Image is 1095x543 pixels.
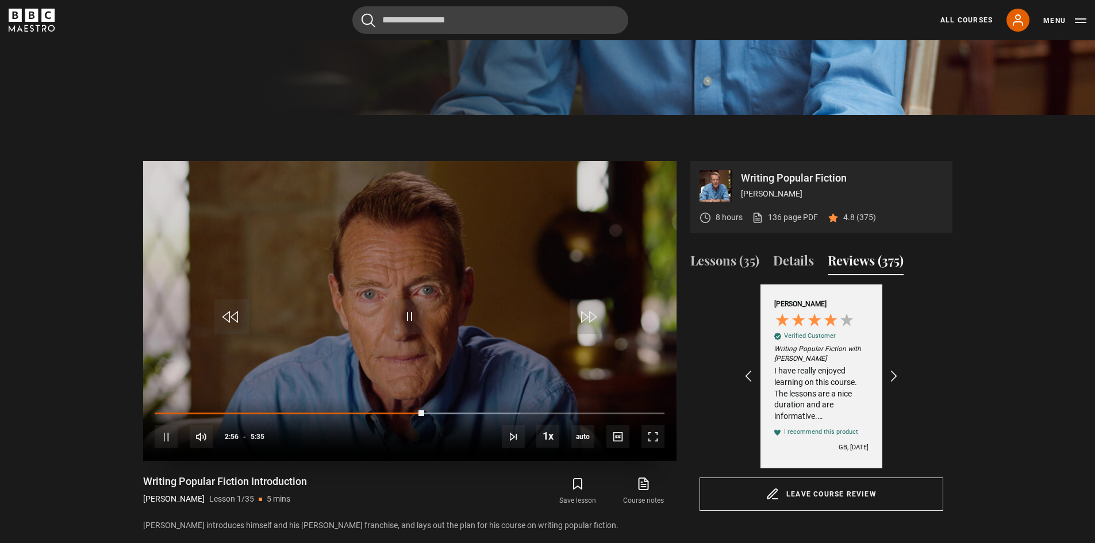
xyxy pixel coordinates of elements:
a: Leave course review [700,477,943,511]
div: I have really enjoyed learning on this course. The lessons are a nice duration and are informativ... [774,365,869,422]
div: Current quality: 720p [571,425,594,448]
div: REVIEWS.io Carousel Scroll Right [887,363,900,390]
button: Mute [190,425,213,448]
button: Submit the search query [362,13,375,28]
span: 2:56 [225,426,239,447]
button: Playback Rate [536,425,559,448]
input: Search [352,6,628,34]
p: [PERSON_NAME] [741,188,943,200]
em: Writing Popular Fiction with [PERSON_NAME] [774,344,869,364]
div: I recommend this product [784,428,858,436]
a: Course notes [610,475,676,508]
div: 4 Stars [774,312,858,331]
div: [PERSON_NAME] [774,299,827,309]
button: Lessons (35) [690,251,759,275]
video-js: Video Player [143,161,677,461]
p: 5 mins [267,493,290,505]
span: auto [571,425,594,448]
div: [PERSON_NAME] Verified CustomerWriting Popular Fiction with [PERSON_NAME]I have really enjoyed le... [755,284,888,468]
p: [PERSON_NAME] introduces himself and his [PERSON_NAME] franchise, and lays out the plan for his c... [143,519,677,532]
div: REVIEWS.io Carousel Scroll Left [743,363,756,390]
button: Save lesson [545,475,610,508]
svg: BBC Maestro [9,9,55,32]
p: [PERSON_NAME] [143,493,205,505]
p: Lesson 1/35 [209,493,254,505]
button: Reviews (375) [828,251,904,275]
button: Details [773,251,814,275]
p: 8 hours [716,211,743,224]
span: 5:35 [251,426,264,447]
button: Pause [155,425,178,448]
div: Verified Customer [784,332,836,340]
div: GB, [DATE] [839,443,869,452]
p: 4.8 (375) [843,211,876,224]
button: Captions [606,425,629,448]
button: Fullscreen [641,425,664,448]
h1: Writing Popular Fiction Introduction [143,475,307,488]
div: Progress Bar [155,413,664,415]
a: 136 page PDF [752,211,818,224]
p: Writing Popular Fiction [741,173,943,183]
a: All Courses [940,15,993,25]
button: Next Lesson [502,425,525,448]
span: - [243,433,246,441]
button: Toggle navigation [1043,15,1086,26]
